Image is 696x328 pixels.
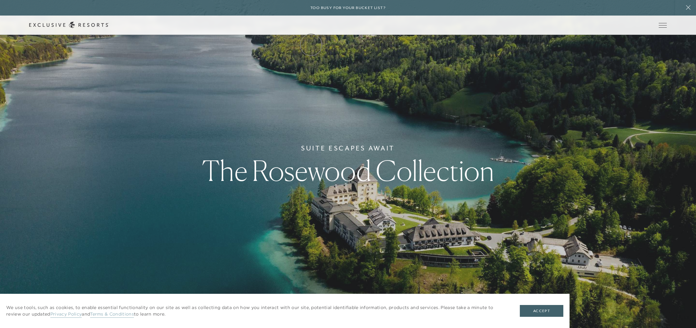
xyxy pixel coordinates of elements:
[6,304,507,317] p: We use tools, such as cookies, to enable essential functionality on our site as well as collectin...
[310,5,386,11] h6: Too busy for your bucket list?
[90,311,134,318] a: Terms & Conditions
[50,311,82,318] a: Privacy Policy
[520,305,563,317] button: Accept
[202,157,494,185] h1: The Rosewood Collection
[659,23,667,27] button: Open navigation
[301,143,395,153] h6: Suite Escapes Await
